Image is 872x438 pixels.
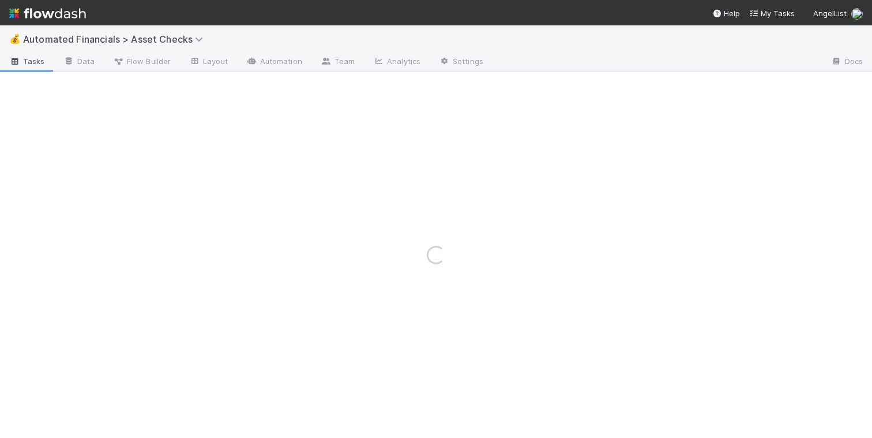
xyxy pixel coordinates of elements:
div: Help [712,8,740,19]
a: Docs [822,53,872,72]
a: Analytics [364,53,430,72]
a: Data [54,53,104,72]
a: Team [311,53,364,72]
span: 💰 [9,34,21,44]
img: avatar_ddac2f35-6c49-494a-9355-db49d32eca49.png [851,8,863,20]
a: Automation [237,53,311,72]
a: My Tasks [749,8,795,19]
span: Automated Financials > Asset Checks [23,33,209,45]
a: Layout [180,53,237,72]
a: Settings [430,53,493,72]
span: My Tasks [749,9,795,18]
img: logo-inverted-e16ddd16eac7371096b0.svg [9,3,86,23]
span: Tasks [9,55,45,67]
span: AngelList [813,9,847,18]
span: Flow Builder [113,55,171,67]
a: Flow Builder [104,53,180,72]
